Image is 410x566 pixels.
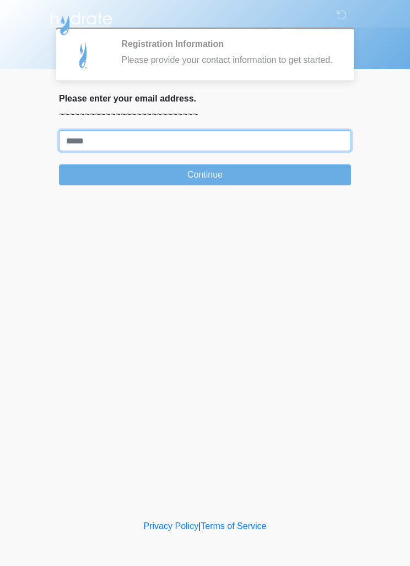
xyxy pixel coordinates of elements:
button: Continue [59,164,351,185]
img: Agent Avatar [67,39,100,72]
a: Privacy Policy [144,521,199,531]
img: Hydrate IV Bar - Chandler Logo [48,8,114,36]
div: Please provide your contact information to get started. [121,54,335,67]
a: | [198,521,201,531]
a: Terms of Service [201,521,266,531]
h2: Please enter your email address. [59,93,351,104]
p: ~~~~~~~~~~~~~~~~~~~~~~~~~~~ [59,108,351,121]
